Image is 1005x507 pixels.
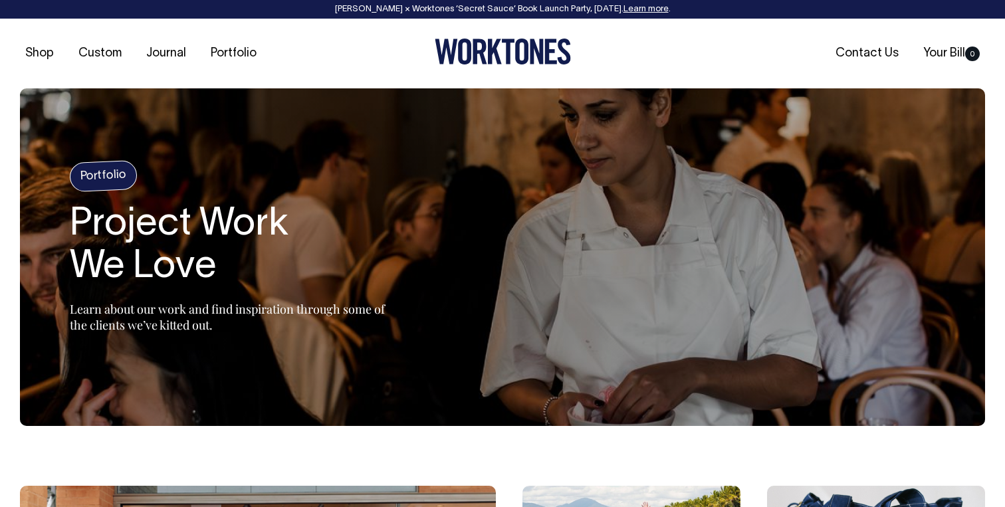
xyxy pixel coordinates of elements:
a: Portfolio [205,43,262,64]
p: Learn about our work and find inspiration through some of the clients we’ve kitted out. [70,301,402,333]
span: 0 [965,47,980,61]
div: [PERSON_NAME] × Worktones ‘Secret Sauce’ Book Launch Party, [DATE]. . [13,5,992,14]
a: Journal [141,43,191,64]
a: Learn more [623,5,669,13]
h1: Project Work We Love [70,204,402,289]
a: Shop [20,43,59,64]
a: Custom [73,43,127,64]
a: Your Bill0 [918,43,985,64]
a: Contact Us [830,43,904,64]
h4: Portfolio [69,160,138,192]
